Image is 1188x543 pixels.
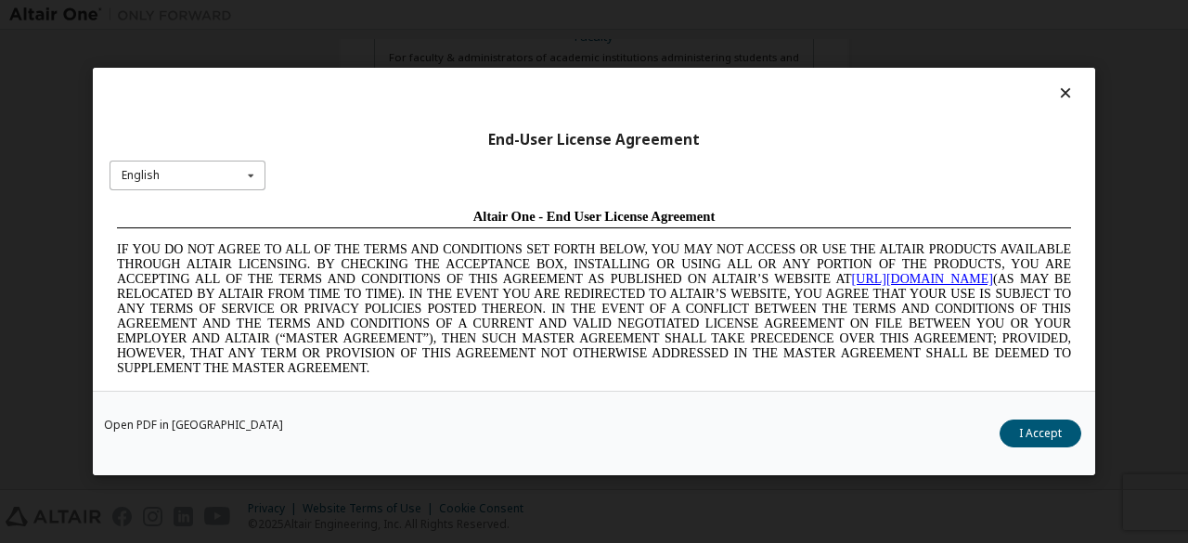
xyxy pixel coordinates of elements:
[104,420,283,431] a: Open PDF in [GEOGRAPHIC_DATA]
[110,131,1078,149] div: End-User License Agreement
[122,170,160,181] div: English
[364,7,606,22] span: Altair One - End User License Agreement
[742,71,884,84] a: [URL][DOMAIN_NAME]
[7,189,962,322] span: Lore Ipsumd Sit Ame Cons Adipisc Elitseddo (“Eiusmodte”) in utlabor Etdolo Magnaaliqua Eni. (“Adm...
[7,41,962,174] span: IF YOU DO NOT AGREE TO ALL OF THE TERMS AND CONDITIONS SET FORTH BELOW, YOU MAY NOT ACCESS OR USE...
[1000,420,1081,447] button: I Accept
